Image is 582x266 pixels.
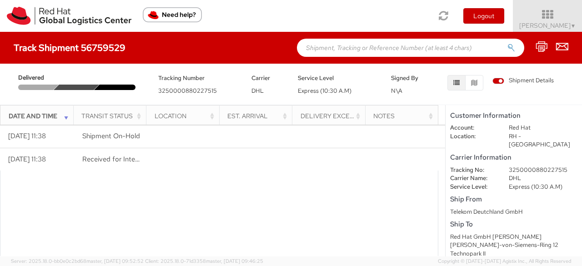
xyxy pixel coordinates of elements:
[298,87,351,95] span: Express (10:30 A.M)
[443,183,502,191] dt: Service Level:
[298,75,377,81] h5: Service Level
[9,111,70,120] div: Date and Time
[301,111,362,120] div: Delivery Exception
[82,155,172,164] span: Received for Internal Delivery
[82,131,140,141] span: Shipment On-Hold
[206,258,263,264] span: master, [DATE] 09:46:25
[450,241,577,258] div: [PERSON_NAME]-von-Siemens-Ring 12 Technopark II
[443,124,502,132] dt: Account:
[373,111,435,120] div: Notes
[297,39,524,57] input: Shipment, Tracking or Reference Number (at least 4 chars)
[18,74,57,82] span: Delivered
[492,76,554,86] label: Shipment Details
[14,43,125,53] h4: Track Shipment 56759529
[81,111,143,120] div: Transit Status
[155,111,216,120] div: Location
[450,233,577,241] div: Red Hat GmbH [PERSON_NAME]
[158,75,238,81] h5: Tracking Number
[7,7,131,25] img: rh-logistics-00dfa346123c4ec078e1.svg
[443,166,502,175] dt: Tracking No:
[463,8,504,24] button: Logout
[443,174,502,183] dt: Carrier Name:
[571,22,576,30] span: ▼
[450,154,577,161] h5: Carrier Information
[86,258,144,264] span: master, [DATE] 09:52:52
[450,208,577,216] div: Telekom Deutchland GmbH
[492,76,554,85] span: Shipment Details
[450,221,577,228] h5: Ship To
[227,111,289,120] div: Est. Arrival
[450,196,577,203] h5: Ship From
[251,75,285,81] h5: Carrier
[143,7,202,22] button: Need help?
[145,258,263,264] span: Client: 2025.18.0-71d3358
[438,258,571,265] span: Copyright © [DATE]-[DATE] Agistix Inc., All Rights Reserved
[11,258,144,264] span: Server: 2025.18.0-bb0e0c2bd68
[391,87,402,95] span: N\A
[519,21,576,30] span: [PERSON_NAME]
[251,87,264,95] span: DHL
[443,132,502,141] dt: Location:
[450,112,577,120] h5: Customer Information
[158,87,217,95] span: 3250000880227515
[391,75,424,81] h5: Signed By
